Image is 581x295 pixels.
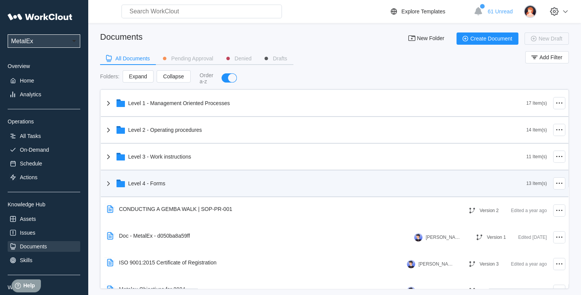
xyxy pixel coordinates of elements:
div: Edited [DATE] [518,233,547,242]
div: Version 1 [487,235,506,240]
div: [PERSON_NAME] [418,261,453,267]
div: Analytics [20,91,41,97]
div: Assets [20,216,36,222]
div: Explore Templates [401,8,445,15]
a: Schedule [8,158,80,169]
a: Assets [8,214,80,224]
span: Create Document [470,36,512,41]
img: user-5.png [407,260,415,268]
a: Actions [8,172,80,183]
a: Skills [8,255,80,266]
div: Folders : [100,73,120,79]
span: Collapse [163,74,184,79]
a: Issues [8,227,80,238]
img: user-2.png [524,5,537,18]
a: All Tasks [8,131,80,141]
img: user-5.png [414,233,422,242]
button: Collapse [157,70,190,83]
div: Version 2 [479,208,498,213]
div: Drafts [273,56,287,61]
div: Order a-z [200,72,214,84]
img: user-5.png [407,287,415,295]
span: New Folder [417,36,444,42]
div: Edited a year ago [511,206,547,215]
div: Level 3 - Work instructions [128,154,191,160]
button: All Documents [100,53,156,64]
a: Explore Templates [389,7,470,16]
div: 14 Item(s) [526,127,547,133]
div: [PERSON_NAME] [426,235,460,240]
a: Documents [8,241,80,252]
div: Version 5 [479,288,498,293]
button: New Draft [524,32,569,45]
div: Skills [20,257,32,263]
div: Level 4 - Forms [128,180,165,186]
div: Metalex Objectives for 2024 [119,286,186,292]
div: CONDUCTING A GEMBA WALK | SOP-PR-001 [119,206,232,212]
div: Home [20,78,34,84]
div: Level 2 - Operating procedures [128,127,202,133]
div: Edited a year ago [511,259,547,269]
a: Analytics [8,89,80,100]
div: Documents [100,32,142,42]
div: All Tasks [20,133,41,139]
button: Add Filter [525,51,569,63]
button: New Folder [403,32,450,45]
span: Expand [129,74,147,79]
div: Doc - MetalEx - d050ba8a59ff [119,233,190,239]
div: Version 3 [479,261,498,267]
div: 13 Item(s) [526,181,547,186]
button: Denied [219,53,257,64]
div: Actions [20,174,37,180]
button: Create Document [456,32,518,45]
button: Pending Approval [156,53,219,64]
span: 61 Unread [488,8,513,15]
div: Level 1 - Management Oriented Processes [128,100,230,106]
button: Drafts [257,53,293,64]
div: Pending Approval [171,56,213,61]
button: Expand [123,70,154,83]
div: All Documents [115,56,150,61]
div: 17 Item(s) [526,100,547,106]
div: Denied [235,56,251,61]
div: [PERSON_NAME] [418,288,453,293]
div: Documents [20,243,47,250]
div: ISO 9001:2015 Certificate of Registration [119,259,217,266]
div: On-Demand [20,147,49,153]
div: Overview [8,63,80,69]
a: On-Demand [8,144,80,155]
span: New Draft [539,36,562,41]
div: Operations [8,118,80,125]
span: Add Filter [539,55,562,60]
input: Search WorkClout [121,5,282,18]
div: Knowledge Hub [8,201,80,207]
a: Home [8,75,80,86]
div: Issues [20,230,35,236]
div: Workclout [8,284,80,290]
div: Schedule [20,160,42,167]
div: 11 Item(s) [526,154,547,159]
